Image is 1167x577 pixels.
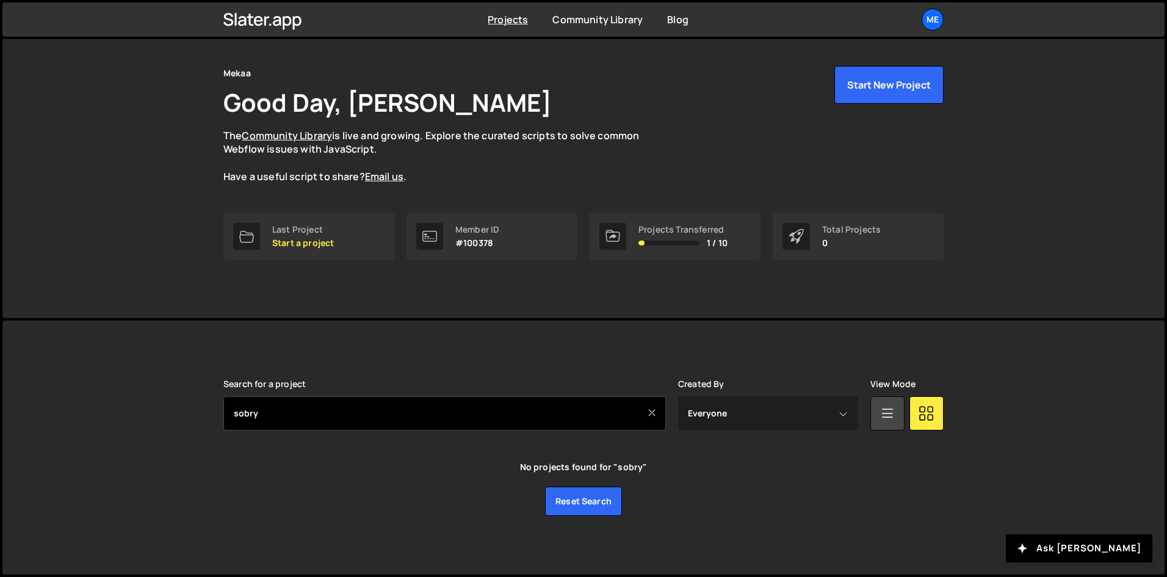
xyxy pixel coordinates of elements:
[520,460,648,474] div: No projects found for "sobry"
[455,225,499,234] div: Member ID
[822,238,881,248] p: 0
[638,225,728,234] div: Projects Transferred
[488,13,528,26] a: Projects
[223,129,663,184] p: The is live and growing. Explore the curated scripts to solve common Webflow issues with JavaScri...
[242,129,332,142] a: Community Library
[223,379,306,389] label: Search for a project
[272,238,334,248] p: Start a project
[822,225,881,234] div: Total Projects
[678,379,724,389] label: Created By
[834,66,944,104] button: Start New Project
[455,238,499,248] p: #100378
[272,225,334,234] div: Last Project
[667,13,688,26] a: Blog
[223,396,666,430] input: Type your project...
[870,379,916,389] label: View Mode
[365,170,403,183] a: Email us
[545,487,622,516] a: Reset search
[223,66,251,81] div: Mekaa
[1006,534,1152,562] button: Ask [PERSON_NAME]
[552,13,643,26] a: Community Library
[922,9,944,31] a: Me
[707,238,728,248] span: 1 / 10
[223,213,394,259] a: Last Project Start a project
[223,85,552,119] h1: Good Day, [PERSON_NAME]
